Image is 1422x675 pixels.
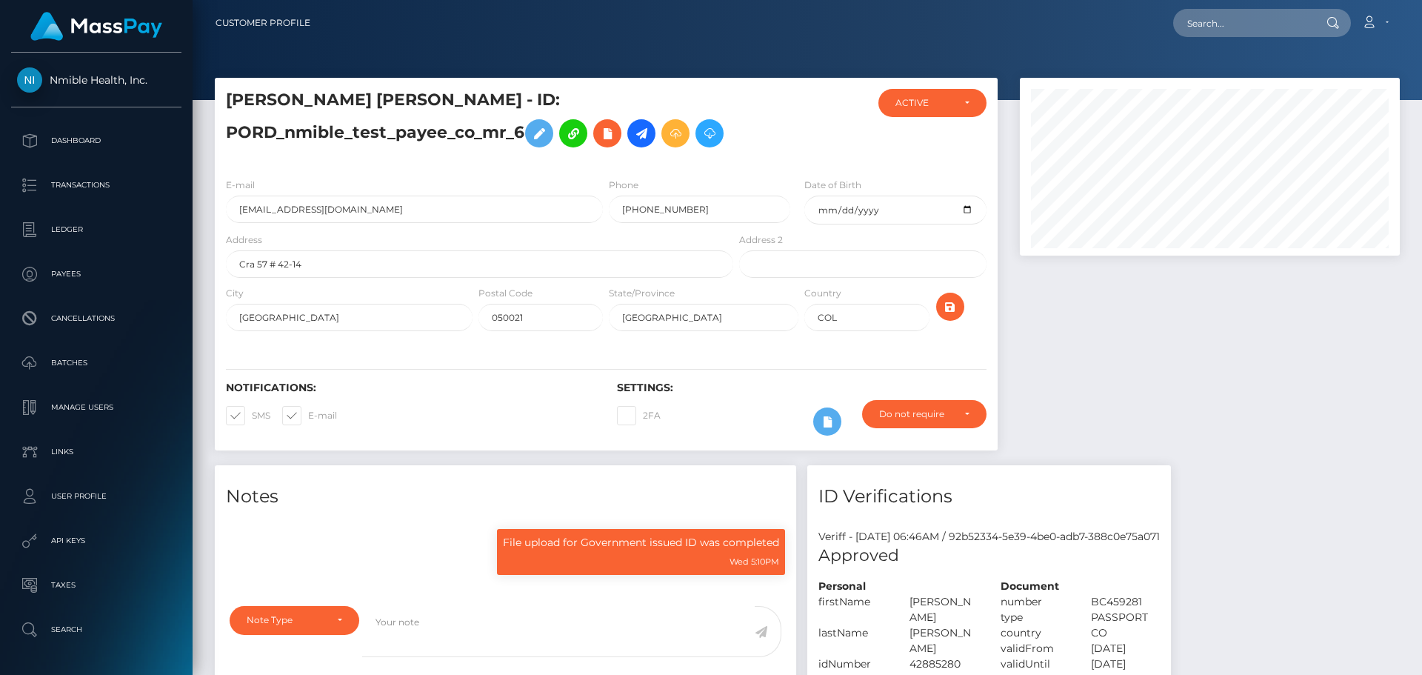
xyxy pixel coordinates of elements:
[807,625,898,656] div: lastName
[11,300,181,337] a: Cancellations
[1173,9,1312,37] input: Search...
[17,219,176,241] p: Ledger
[17,174,176,196] p: Transactions
[898,594,989,625] div: [PERSON_NAME]
[11,122,181,159] a: Dashboard
[226,287,244,300] label: City
[17,441,176,463] p: Links
[17,263,176,285] p: Payees
[989,625,1081,641] div: country
[1080,625,1171,641] div: CO
[898,625,989,656] div: [PERSON_NAME]
[1080,610,1171,625] div: PASSPORT
[17,130,176,152] p: Dashboard
[818,484,1160,510] h4: ID Verifications
[807,594,898,625] div: firstName
[17,530,176,552] p: API Keys
[730,556,779,567] small: Wed 5:10PM
[1001,579,1059,593] strong: Document
[989,594,1081,610] div: number
[617,382,986,394] h6: Settings:
[818,545,1160,568] h5: Approved
[226,382,595,394] h6: Notifications:
[11,567,181,604] a: Taxes
[11,611,181,648] a: Search
[898,656,989,672] div: 42885280
[627,119,655,147] a: Initiate Payout
[804,287,841,300] label: Country
[609,179,638,192] label: Phone
[989,641,1081,656] div: validFrom
[739,233,783,247] label: Address 2
[247,614,325,626] div: Note Type
[895,97,952,109] div: ACTIVE
[17,485,176,508] p: User Profile
[609,287,675,300] label: State/Province
[862,400,987,428] button: Do not require
[226,89,725,155] h5: [PERSON_NAME] [PERSON_NAME] - ID: PORD_nmible_test_payee_co_mr_6
[11,167,181,204] a: Transactions
[1080,594,1171,610] div: BC459281
[17,396,176,419] p: Manage Users
[17,352,176,374] p: Batches
[226,484,785,510] h4: Notes
[1080,641,1171,656] div: [DATE]
[11,478,181,515] a: User Profile
[879,408,952,420] div: Do not require
[11,345,181,382] a: Batches
[226,233,262,247] label: Address
[17,619,176,641] p: Search
[503,535,779,551] p: File upload for Government issued ID was completed
[226,179,255,192] label: E-mail
[30,12,162,41] img: MassPay Logo
[17,307,176,330] p: Cancellations
[11,522,181,559] a: API Keys
[478,287,533,300] label: Postal Code
[1080,656,1171,672] div: [DATE]
[807,529,1171,545] div: Veriff - [DATE] 06:46AM / 92b52334-5e39-4be0-adb7-388c0e75a071
[989,610,1081,625] div: type
[818,579,866,593] strong: Personal
[807,656,898,672] div: idNumber
[878,89,987,117] button: ACTIVE
[11,73,181,87] span: Nmible Health, Inc.
[17,574,176,596] p: Taxes
[804,179,861,192] label: Date of Birth
[11,433,181,470] a: Links
[17,67,42,93] img: Nmible Health, Inc.
[226,406,270,425] label: SMS
[11,211,181,248] a: Ledger
[282,406,337,425] label: E-mail
[230,606,359,634] button: Note Type
[216,7,310,39] a: Customer Profile
[617,406,661,425] label: 2FA
[11,389,181,426] a: Manage Users
[989,656,1081,672] div: validUntil
[11,256,181,293] a: Payees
